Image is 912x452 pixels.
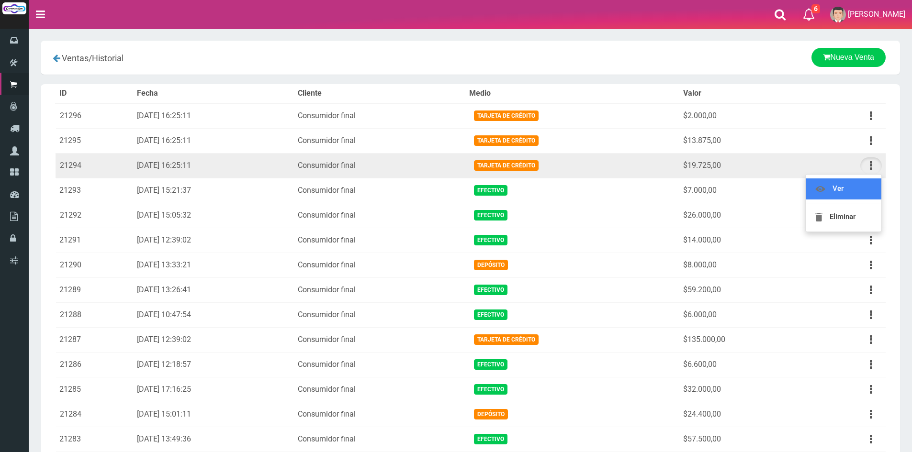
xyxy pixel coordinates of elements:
span: Efectivo [474,359,507,369]
td: [DATE] 13:49:36 [133,427,294,452]
td: $19.725,00 [679,153,809,178]
td: [DATE] 16:25:11 [133,128,294,153]
span: Tarjeta de Crédito [474,334,539,344]
td: 21292 [56,203,133,228]
span: Tarjeta de Crédito [474,110,539,121]
th: ID [56,84,133,103]
span: 6 [811,4,820,13]
td: 21286 [56,352,133,377]
img: Logo grande [2,2,26,14]
td: $57.500,00 [679,427,809,452]
span: Depósito [474,260,508,270]
th: Fecha [133,84,294,103]
td: Consumidor final [294,352,465,377]
td: [DATE] 12:39:02 [133,327,294,352]
td: [DATE] 12:18:57 [133,352,294,377]
span: Efectivo [474,285,507,295]
span: Efectivo [474,434,507,444]
img: User Image [830,7,846,22]
span: Efectivo [474,210,507,220]
td: 21296 [56,103,133,129]
td: Consumidor final [294,427,465,452]
td: 21283 [56,427,133,452]
td: 21295 [56,128,133,153]
td: $135.000,00 [679,327,809,352]
td: 21293 [56,178,133,203]
span: Ventas [62,53,89,63]
span: Efectivo [474,235,507,245]
td: 21284 [56,402,133,427]
span: [PERSON_NAME] [848,10,905,19]
span: Efectivo [474,384,507,394]
td: 21285 [56,377,133,402]
td: $24.400,00 [679,402,809,427]
td: 21288 [56,302,133,327]
td: [DATE] 13:33:21 [133,253,294,277]
td: 21291 [56,228,133,253]
a: Nueva Venta [811,48,886,67]
span: Historial [92,53,124,63]
td: 21287 [56,327,133,352]
span: Tarjeta de Crédito [474,135,539,145]
span: Efectivo [474,309,507,320]
td: [DATE] 16:25:11 [133,153,294,178]
span: Depósito [474,409,508,419]
td: $32.000,00 [679,377,809,402]
td: Consumidor final [294,153,465,178]
td: Consumidor final [294,377,465,402]
td: 21290 [56,253,133,277]
td: [DATE] 16:25:11 [133,103,294,129]
th: Medio [465,84,679,103]
td: $13.875,00 [679,128,809,153]
td: Consumidor final [294,103,465,129]
td: Consumidor final [294,327,465,352]
a: Ver [806,178,881,199]
td: $14.000,00 [679,228,809,253]
a: Eliminar [806,207,881,228]
span: Tarjeta de Crédito [474,160,539,170]
span: Efectivo [474,185,507,195]
th: Cliente [294,84,465,103]
td: Consumidor final [294,253,465,277]
td: [DATE] 15:21:37 [133,178,294,203]
td: [DATE] 10:47:54 [133,302,294,327]
td: [DATE] 12:39:02 [133,228,294,253]
td: Consumidor final [294,277,465,302]
td: 21294 [56,153,133,178]
td: [DATE] 17:16:25 [133,377,294,402]
td: [DATE] 15:01:11 [133,402,294,427]
td: $59.200,00 [679,277,809,302]
td: Consumidor final [294,228,465,253]
td: Consumidor final [294,402,465,427]
td: Consumidor final [294,203,465,228]
td: 21289 [56,277,133,302]
div: / [48,48,329,67]
td: $6.000,00 [679,302,809,327]
td: Consumidor final [294,128,465,153]
td: [DATE] 13:26:41 [133,277,294,302]
td: $8.000,00 [679,253,809,277]
th: Valor [679,84,809,103]
td: Consumidor final [294,178,465,203]
td: Consumidor final [294,302,465,327]
td: $26.000,00 [679,203,809,228]
td: $6.600,00 [679,352,809,377]
td: $7.000,00 [679,178,809,203]
td: $2.000,00 [679,103,809,129]
td: [DATE] 15:05:32 [133,203,294,228]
